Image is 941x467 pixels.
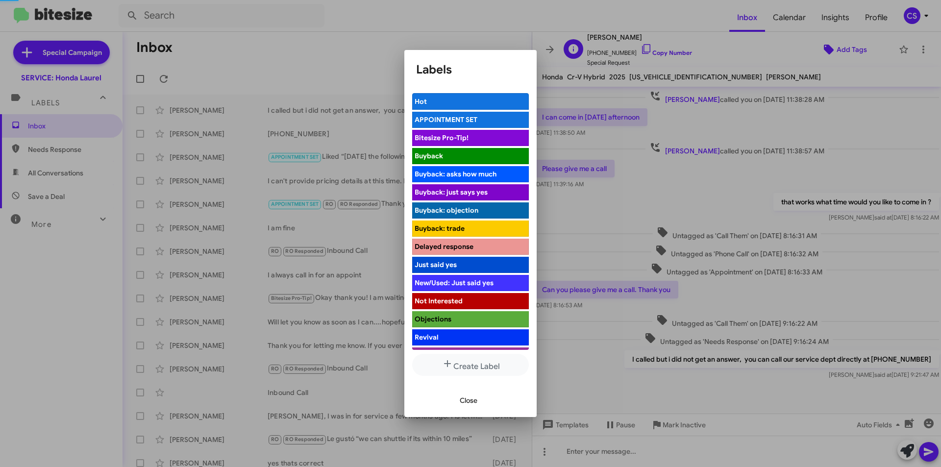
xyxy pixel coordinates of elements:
[415,170,496,178] span: Buyback: asks how much
[415,133,469,142] span: Bitesize Pro-Tip!
[415,188,488,197] span: Buyback: just says yes
[415,278,494,287] span: New/Used: Just said yes
[415,296,463,305] span: Not Interested
[415,260,457,269] span: Just said yes
[452,392,485,409] button: Close
[415,333,439,342] span: Revival
[460,392,477,409] span: Close
[415,97,427,106] span: Hot
[415,224,465,233] span: Buyback: trade
[415,206,478,215] span: Buyback: objection
[416,62,525,77] h1: Labels
[415,242,473,251] span: Delayed response
[415,315,451,323] span: Objections
[415,151,443,160] span: Buyback
[415,115,477,124] span: APPOINTMENT SET
[412,354,529,376] button: Create Label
